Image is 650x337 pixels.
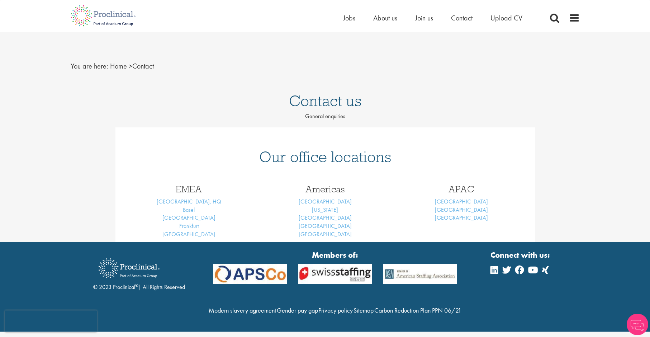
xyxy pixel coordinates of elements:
[627,314,648,335] img: Chatbot
[157,198,221,205] a: [GEOGRAPHIC_DATA], HQ
[262,184,388,194] h3: Americas
[373,13,397,23] a: About us
[93,253,185,291] div: © 2023 Proclinical | All Rights Reserved
[299,198,352,205] a: [GEOGRAPHIC_DATA]
[129,61,132,71] span: >
[110,61,154,71] span: Contact
[110,61,127,71] a: breadcrumb link to Home
[343,13,355,23] a: Jobs
[126,149,524,165] h1: Our office locations
[435,214,488,221] a: [GEOGRAPHIC_DATA]
[299,222,352,230] a: [GEOGRAPHIC_DATA]
[399,184,524,194] h3: APAC
[299,230,352,238] a: [GEOGRAPHIC_DATA]
[318,306,353,314] a: Privacy policy
[135,282,138,288] sup: ®
[126,184,252,194] h3: EMEA
[93,253,165,283] img: Proclinical Recruitment
[312,206,338,214] a: [US_STATE]
[451,13,473,23] a: Contact
[5,310,97,332] iframe: reCAPTCHA
[183,206,195,214] a: Basel
[162,230,215,238] a: [GEOGRAPHIC_DATA]
[435,206,488,214] a: [GEOGRAPHIC_DATA]
[162,214,215,221] a: [GEOGRAPHIC_DATA]
[299,214,352,221] a: [GEOGRAPHIC_DATA]
[378,264,462,284] img: APSCo
[277,306,318,314] a: Gender pay gap
[209,306,276,314] a: Modern slavery agreement
[71,61,108,71] span: You are here:
[354,306,374,314] a: Sitemap
[415,13,433,23] a: Join us
[490,249,551,261] strong: Connect with us:
[293,264,378,284] img: APSCo
[374,306,461,314] a: Carbon Reduction Plan PPN 06/21
[179,222,199,230] a: Frankfurt
[208,264,293,284] img: APSCo
[490,13,522,23] a: Upload CV
[213,249,457,261] strong: Members of:
[435,198,488,205] a: [GEOGRAPHIC_DATA]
